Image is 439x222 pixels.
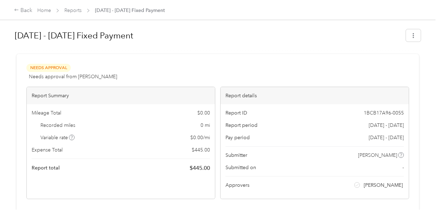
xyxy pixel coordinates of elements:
[400,183,439,222] iframe: Everlance-gr Chat Button Frame
[364,109,404,117] span: 1BCB17A96-0055
[29,73,117,80] span: Needs approval from [PERSON_NAME]
[192,146,210,154] span: $ 445.00
[95,7,165,14] span: [DATE] - [DATE] Fixed Payment
[32,146,63,154] span: Expense Total
[225,152,247,159] span: Submitter
[190,134,210,141] span: $ 0.00 / mi
[14,6,32,15] div: Back
[27,87,215,104] div: Report Summary
[402,164,404,171] span: -
[190,164,210,172] span: $ 445.00
[369,122,404,129] span: [DATE] - [DATE]
[225,134,250,141] span: Pay period
[225,164,256,171] span: Submitted on
[40,122,75,129] span: Recorded miles
[369,134,404,141] span: [DATE] - [DATE]
[64,7,82,13] a: Reports
[32,164,60,172] span: Report total
[32,109,61,117] span: Mileage Total
[364,181,403,189] span: [PERSON_NAME]
[15,27,401,44] h1: Aug 1 - 31, 2025 Fixed Payment
[40,134,75,141] span: Variable rate
[197,109,210,117] span: $ 0.00
[225,122,257,129] span: Report period
[225,109,247,117] span: Report ID
[221,87,409,104] div: Report details
[225,181,249,189] span: Approvers
[358,152,397,159] span: [PERSON_NAME]
[201,122,210,129] span: 0 mi
[26,64,71,72] span: Needs Approval
[37,7,51,13] a: Home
